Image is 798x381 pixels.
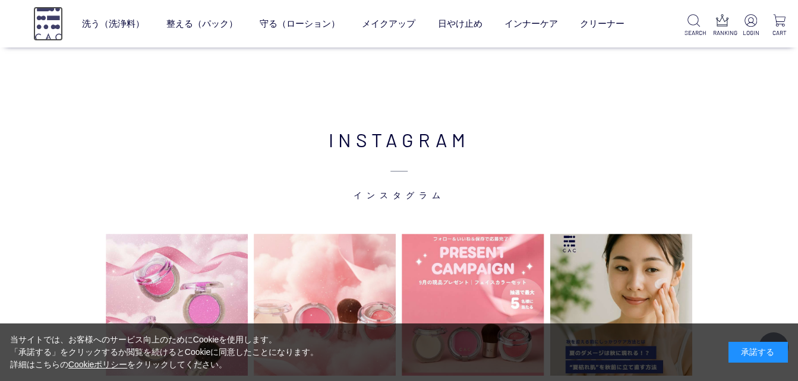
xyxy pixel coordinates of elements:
[68,360,128,369] a: Cookieポリシー
[33,7,63,40] img: logo
[82,8,144,39] a: 洗う（洗浄料）
[504,8,558,39] a: インナーケア
[438,8,482,39] a: 日やけ止め
[685,28,703,37] p: SEARCH
[402,234,544,376] img: Photo by cac_cosme.official
[550,234,692,376] img: Photo by cac_cosme.official
[100,154,698,201] span: インスタグラム
[166,8,238,39] a: 整える（パック）
[362,8,415,39] a: メイクアップ
[713,14,731,37] a: RANKING
[770,28,788,37] p: CART
[770,14,788,37] a: CART
[10,334,319,371] div: 当サイトでは、お客様へのサービス向上のためにCookieを使用します。 「承諾する」をクリックするか閲覧を続けるとCookieに同意したことになります。 詳細はこちらの をクリックしてください。
[742,14,760,37] a: LOGIN
[685,14,703,37] a: SEARCH
[713,28,731,37] p: RANKING
[106,234,248,376] img: Photo by cac_cosme.official
[580,8,624,39] a: クリーナー
[728,342,788,363] div: 承諾する
[260,8,340,39] a: 守る（ローション）
[742,28,760,37] p: LOGIN
[100,125,698,201] h2: INSTAGRAM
